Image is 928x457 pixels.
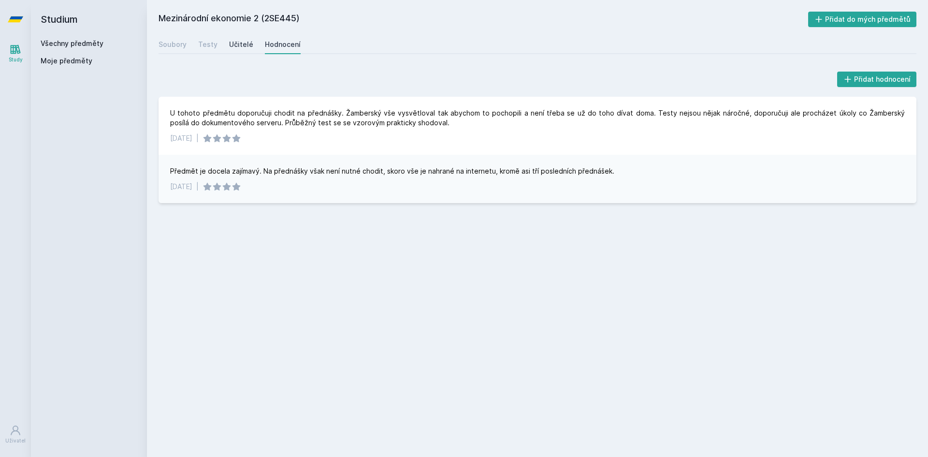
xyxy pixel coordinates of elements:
span: Moje předměty [41,56,92,66]
div: U tohoto předmětu doporučuji chodit na přednášky. Žamberský vše vysvětloval tak abychom to pochop... [170,108,905,128]
div: Soubory [159,40,187,49]
a: Soubory [159,35,187,54]
a: Hodnocení [265,35,301,54]
div: [DATE] [170,133,192,143]
h2: Mezinárodní ekonomie 2 (2SE445) [159,12,808,27]
a: Všechny předměty [41,39,103,47]
a: Učitelé [229,35,253,54]
button: Přidat do mých předmětů [808,12,917,27]
div: [DATE] [170,182,192,192]
div: Study [9,56,23,63]
div: | [196,133,199,143]
div: | [196,182,199,192]
div: Hodnocení [265,40,301,49]
div: Předmět je docela zajímavý. Na přednášky však není nutné chodit, skoro vše je nahrané na internet... [170,166,614,176]
a: Testy [198,35,217,54]
div: Testy [198,40,217,49]
a: Uživatel [2,420,29,449]
div: Uživatel [5,437,26,444]
div: Učitelé [229,40,253,49]
a: Study [2,39,29,68]
button: Přidat hodnocení [837,72,917,87]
